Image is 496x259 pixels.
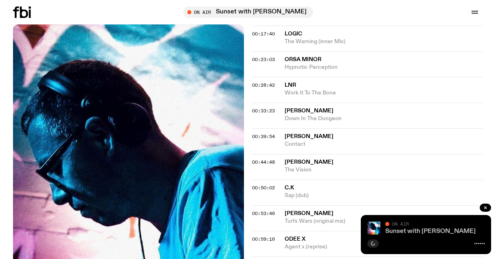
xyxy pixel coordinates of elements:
span: C.K [285,185,294,191]
span: Hypnotic Perception [285,64,483,71]
span: Orsa Minor [285,57,321,62]
span: Work It To The Bone [285,89,483,97]
span: [PERSON_NAME] [285,108,334,114]
span: 00:28:42 [252,82,275,88]
span: 00:50:02 [252,184,275,191]
a: Sunset with [PERSON_NAME] [385,228,476,235]
span: [PERSON_NAME] [285,159,334,165]
span: Down In The Dungeon [285,115,483,123]
img: Simon Caldwell stands side on, looking downwards. He has headphones on. Behind him is a brightly ... [367,222,380,235]
span: [PERSON_NAME] [285,211,334,216]
span: 00:44:48 [252,159,275,165]
span: Turfs Wars (original mix) [285,217,483,225]
span: 00:23:03 [252,56,275,63]
span: [PERSON_NAME] [285,134,334,139]
span: Sap (dub) [285,192,483,200]
span: LNR [285,82,296,88]
span: Contact [285,140,483,148]
span: On Air [392,221,409,226]
span: Agent x (reprise) [285,243,483,251]
span: The Vision [285,166,483,174]
span: 00:59:16 [252,236,275,242]
span: 00:53:46 [252,210,275,217]
span: 00:33:23 [252,108,275,114]
span: 00:17:40 [252,31,275,37]
span: Logic [285,31,302,37]
span: The Warning (inner Mix) [285,38,483,46]
span: Odee X [285,236,305,242]
span: 00:39:54 [252,133,275,140]
button: On AirSunset with [PERSON_NAME] [183,7,313,18]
